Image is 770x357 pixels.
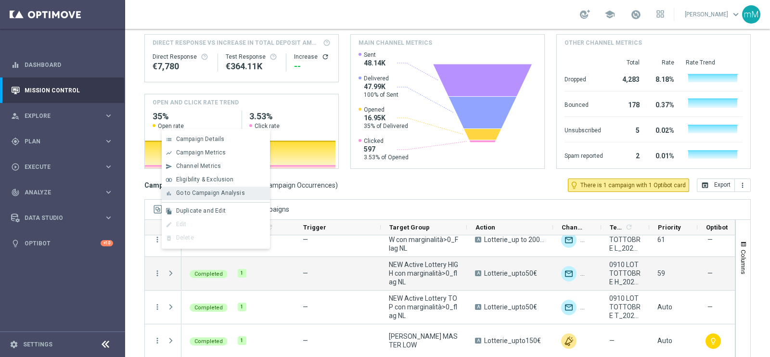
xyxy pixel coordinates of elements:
img: Optimail [561,266,577,281]
i: more_vert [153,269,162,278]
i: join_inner [166,177,172,183]
span: Columns [740,250,747,274]
div: Analyze [11,188,104,197]
div: Plan [11,137,104,146]
span: Auto [657,303,672,311]
button: Data Studio keyboard_arrow_right [11,214,114,222]
span: school [604,9,615,20]
span: LOTT MASTER LOW [389,332,459,349]
span: — [303,303,308,311]
i: gps_fixed [11,137,20,146]
span: NEW Active Lottery HIGH con marginalità>0_flag NL [389,260,459,286]
i: keyboard_arrow_right [104,162,113,171]
i: track_changes [11,188,20,197]
span: 47.99K [364,82,398,91]
button: send Channel Metrics [162,160,270,173]
div: Spam reported [565,147,603,163]
div: Dashboard [11,52,113,77]
button: track_changes Analyze keyboard_arrow_right [11,189,114,196]
span: Target Group [389,224,430,231]
div: 8.18% [651,71,674,86]
span: 0910 LOTTOTTOBRE T_2025_10_09 [609,294,641,320]
div: Dropped [565,71,603,86]
img: Optimail [561,300,577,315]
button: person_search Explore keyboard_arrow_right [11,112,114,120]
div: 1 [238,269,246,278]
span: A [475,270,481,276]
i: equalizer [11,61,20,69]
a: Mission Control [25,77,113,103]
button: more_vert [153,336,162,345]
span: Campaign Details [176,136,225,142]
span: 100% of Sent [364,91,398,99]
button: join_inner Eligibility & Exclusion [162,173,270,187]
i: file_copy [166,208,172,215]
img: Other [580,266,596,281]
span: — [707,235,713,244]
span: Channel Metrics [176,163,221,169]
span: ) [335,181,338,190]
colored-tag: Completed [190,336,228,345]
i: lightbulb [11,239,20,248]
div: 1 [238,336,246,345]
img: Optimail [561,232,577,248]
i: list [166,136,172,143]
button: show_chart Campaign Metrics [162,146,270,160]
button: more_vert [153,303,162,311]
div: Other [580,300,596,315]
div: Total [615,59,640,66]
button: more_vert [153,235,162,244]
h2: 35% [153,111,234,122]
a: Dashboard [25,52,113,77]
div: 0.02% [651,122,674,137]
i: keyboard_arrow_right [104,137,113,146]
span: Opened [364,106,408,114]
span: Priority [658,224,681,231]
div: Other [580,232,596,248]
div: Explore [11,112,104,120]
i: show_chart [166,150,172,156]
i: keyboard_arrow_right [104,213,113,222]
div: Bounced [565,96,603,112]
span: 597 [364,145,409,153]
div: +10 [101,240,113,246]
button: lightbulb Optibot +10 [11,240,114,247]
div: Increase [294,53,331,61]
colored-tag: Completed [190,269,228,278]
span: Plan [25,139,104,144]
button: more_vert [735,178,751,192]
i: keyboard_arrow_right [104,188,113,197]
colored-tag: Completed [190,303,228,312]
div: 0.01% [651,147,674,163]
h4: Other channel metrics [565,38,642,47]
span: Templates [610,224,624,231]
button: play_circle_outline Execute keyboard_arrow_right [11,163,114,171]
span: Lotterie_upto150€ [484,336,541,345]
div: Execute [11,163,104,171]
div: €7,780 [153,61,210,72]
div: Direct Response [153,53,210,61]
button: refresh [321,53,329,61]
i: play_circle_outline [11,163,20,171]
button: gps_fixed Plan keyboard_arrow_right [11,138,114,145]
span: Data Studio [25,215,104,221]
span: NEW Active Lottery TOP con marginalità>0_flag NL [389,294,459,320]
div: -- [294,61,331,72]
span: Lotterie_upto50€ [484,269,537,278]
a: [PERSON_NAME]keyboard_arrow_down [684,7,742,22]
span: 3.53% of Opened [364,153,409,161]
span: A [475,304,481,310]
span: NEW Active Lottery LOW con marginalità>0_Flag NL [389,227,459,253]
span: Optibot [706,224,728,231]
